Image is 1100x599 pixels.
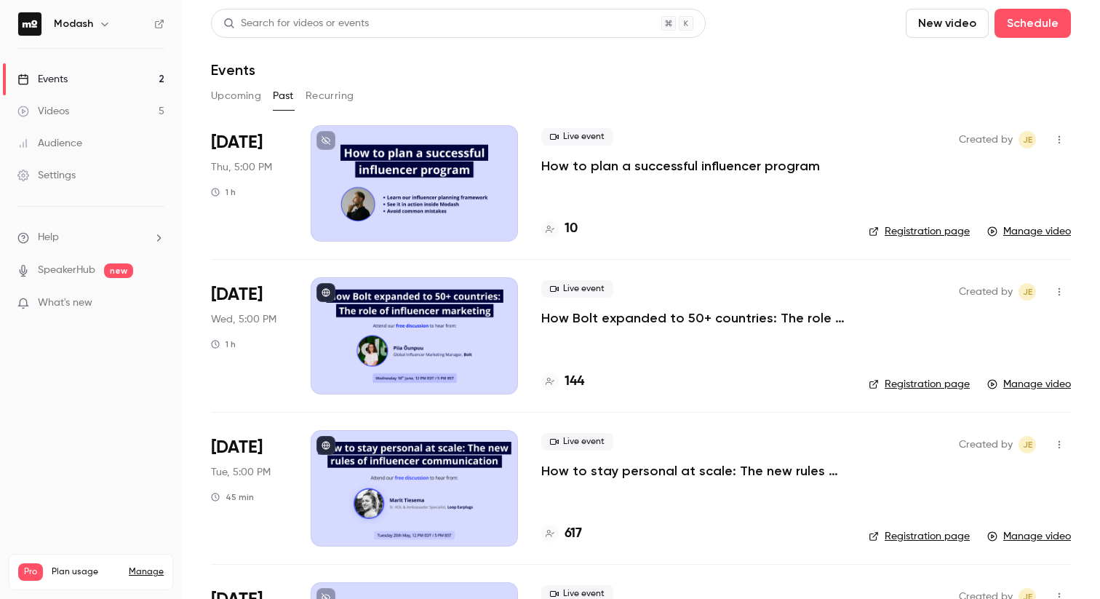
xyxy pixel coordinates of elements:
[959,436,1013,453] span: Created by
[17,136,82,151] div: Audience
[211,436,263,459] span: [DATE]
[52,566,120,578] span: Plan usage
[18,12,41,36] img: Modash
[1023,283,1032,301] span: JE
[541,157,820,175] a: How to plan a successful influencer program
[306,84,354,108] button: Recurring
[129,566,164,578] a: Manage
[869,529,970,544] a: Registration page
[211,125,287,242] div: Jun 26 Thu, 5:00 PM (Europe/London)
[38,295,92,311] span: What's new
[211,186,236,198] div: 1 h
[211,312,276,327] span: Wed, 5:00 PM
[211,160,272,175] span: Thu, 5:00 PM
[987,224,1071,239] a: Manage video
[565,372,584,392] h4: 144
[17,104,69,119] div: Videos
[541,524,582,544] a: 617
[211,61,255,79] h1: Events
[541,309,845,327] a: How Bolt expanded to 50+ countries: The role of influencer marketing
[987,529,1071,544] a: Manage video
[541,128,613,146] span: Live event
[1023,436,1032,453] span: JE
[541,280,613,298] span: Live event
[211,277,287,394] div: Jun 18 Wed, 12:00 PM (America/New York)
[541,372,584,392] a: 144
[38,230,59,245] span: Help
[211,430,287,547] div: May 20 Tue, 12:00 PM (America/New York)
[223,16,369,31] div: Search for videos or events
[211,338,236,350] div: 1 h
[211,84,261,108] button: Upcoming
[211,131,263,154] span: [DATE]
[541,462,845,480] a: How to stay personal at scale: The new rules of influencer communication
[959,283,1013,301] span: Created by
[541,219,578,239] a: 10
[54,17,93,31] h6: Modash
[1019,131,1036,148] span: Jack Eaton
[959,131,1013,148] span: Created by
[104,263,133,278] span: new
[869,377,970,392] a: Registration page
[211,465,271,480] span: Tue, 5:00 PM
[565,524,582,544] h4: 617
[17,168,76,183] div: Settings
[211,283,263,306] span: [DATE]
[1023,131,1032,148] span: JE
[18,563,43,581] span: Pro
[906,9,989,38] button: New video
[17,72,68,87] div: Events
[541,433,613,451] span: Live event
[565,219,578,239] h4: 10
[995,9,1071,38] button: Schedule
[17,230,164,245] li: help-dropdown-opener
[1019,436,1036,453] span: Jack Eaton
[273,84,294,108] button: Past
[869,224,970,239] a: Registration page
[211,491,254,503] div: 45 min
[987,377,1071,392] a: Manage video
[38,263,95,278] a: SpeakerHub
[1019,283,1036,301] span: Jack Eaton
